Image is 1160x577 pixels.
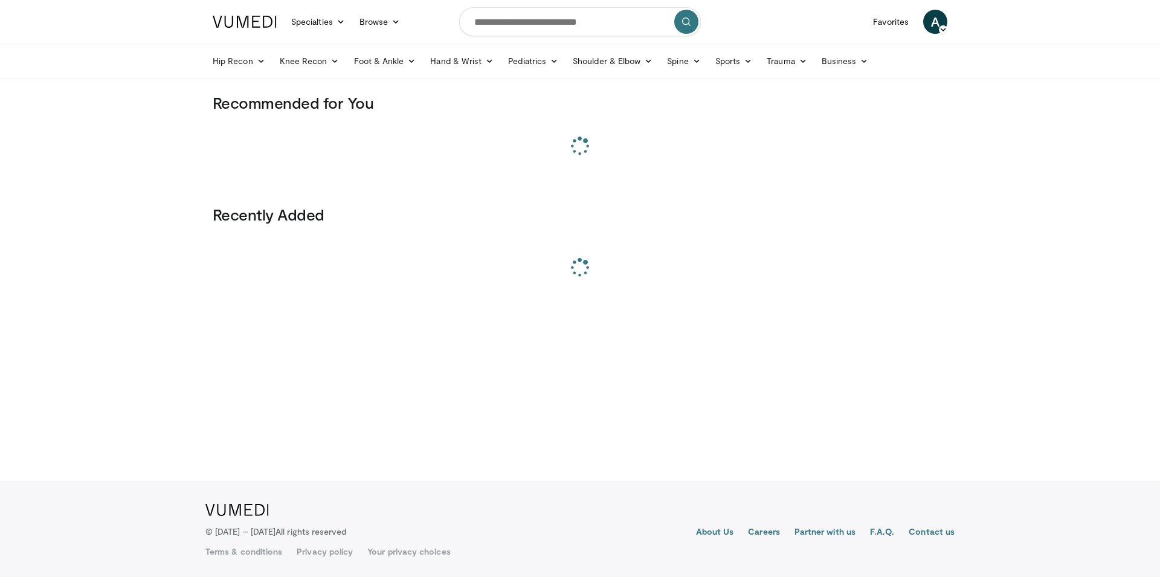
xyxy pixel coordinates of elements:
a: Knee Recon [272,49,347,73]
input: Search topics, interventions [459,7,701,36]
a: Sports [708,49,760,73]
h3: Recently Added [213,205,947,224]
a: Pediatrics [501,49,565,73]
a: Browse [352,10,408,34]
a: Hand & Wrist [423,49,501,73]
a: Contact us [909,526,955,540]
a: Business [814,49,876,73]
a: Shoulder & Elbow [565,49,660,73]
a: Privacy policy [297,546,353,558]
a: Favorites [866,10,916,34]
p: © [DATE] – [DATE] [205,526,347,538]
img: VuMedi Logo [205,504,269,516]
a: Spine [660,49,707,73]
a: Your privacy choices [367,546,450,558]
a: A [923,10,947,34]
a: Careers [748,526,780,540]
h3: Recommended for You [213,93,947,112]
a: Partner with us [794,526,855,540]
img: VuMedi Logo [213,16,277,28]
span: All rights reserved [275,526,346,537]
a: Trauma [759,49,814,73]
a: Hip Recon [205,49,272,73]
a: Foot & Ankle [347,49,424,73]
a: F.A.Q. [870,526,894,540]
a: Specialties [284,10,352,34]
a: About Us [696,526,734,540]
a: Terms & conditions [205,546,282,558]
